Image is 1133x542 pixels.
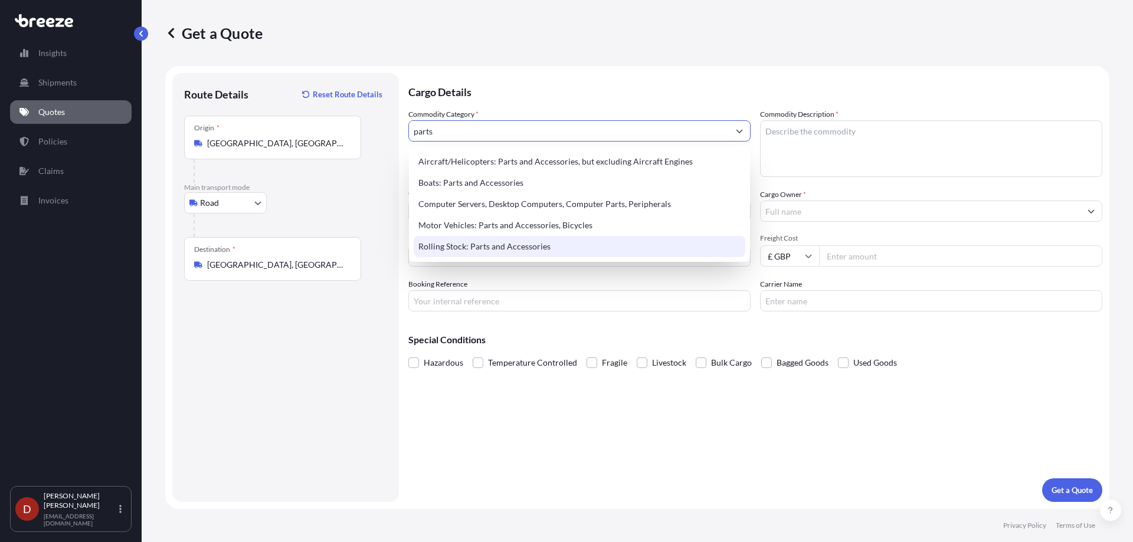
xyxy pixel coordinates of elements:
[414,215,745,236] div: Motor Vehicles: Parts and Accessories, Bicycles
[408,278,467,290] label: Booking Reference
[194,123,220,133] div: Origin
[761,201,1080,222] input: Full name
[652,354,686,372] span: Livestock
[760,290,1102,311] input: Enter name
[408,109,479,120] label: Commodity Category
[38,195,68,206] p: Invoices
[23,503,31,515] span: D
[408,234,444,245] span: Load Type
[414,193,745,215] div: Computer Servers, Desktop Computers, Computer Parts, Peripherals
[414,236,745,257] div: Rolling Stock: Parts and Accessories
[38,77,77,88] p: Shipments
[165,24,263,42] p: Get a Quote
[200,197,219,209] span: Road
[408,290,751,311] input: Your internal reference
[729,120,750,142] button: Show suggestions
[424,354,463,372] span: Hazardous
[760,278,802,290] label: Carrier Name
[184,183,387,192] p: Main transport mode
[488,354,577,372] span: Temperature Controlled
[44,491,117,510] p: [PERSON_NAME] [PERSON_NAME]
[194,245,235,254] div: Destination
[414,172,745,193] div: Boats: Parts and Accessories
[711,354,752,372] span: Bulk Cargo
[408,335,1102,344] p: Special Conditions
[44,513,117,527] p: [EMAIL_ADDRESS][DOMAIN_NAME]
[408,189,751,198] span: Commodity Value
[38,136,67,147] p: Policies
[184,87,248,101] p: Route Details
[853,354,897,372] span: Used Goods
[408,73,1102,109] p: Cargo Details
[777,354,829,372] span: Bagged Goods
[414,151,745,257] div: Suggestions
[38,106,65,118] p: Quotes
[38,165,64,177] p: Claims
[819,245,1102,267] input: Enter amount
[1056,521,1095,530] p: Terms of Use
[760,109,839,120] label: Commodity Description
[602,354,627,372] span: Fragile
[409,120,729,142] input: Select a commodity type
[207,137,346,149] input: Origin
[760,234,1102,243] span: Freight Cost
[313,88,382,100] p: Reset Route Details
[38,47,67,59] p: Insights
[184,192,267,213] button: Select transport
[1052,484,1093,496] p: Get a Quote
[414,151,745,172] div: Aircraft/Helicopters: Parts and Accessories, but excluding Aircraft Engines
[760,189,806,201] label: Cargo Owner
[207,259,346,271] input: Destination
[1080,201,1102,222] button: Show suggestions
[1003,521,1046,530] p: Privacy Policy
